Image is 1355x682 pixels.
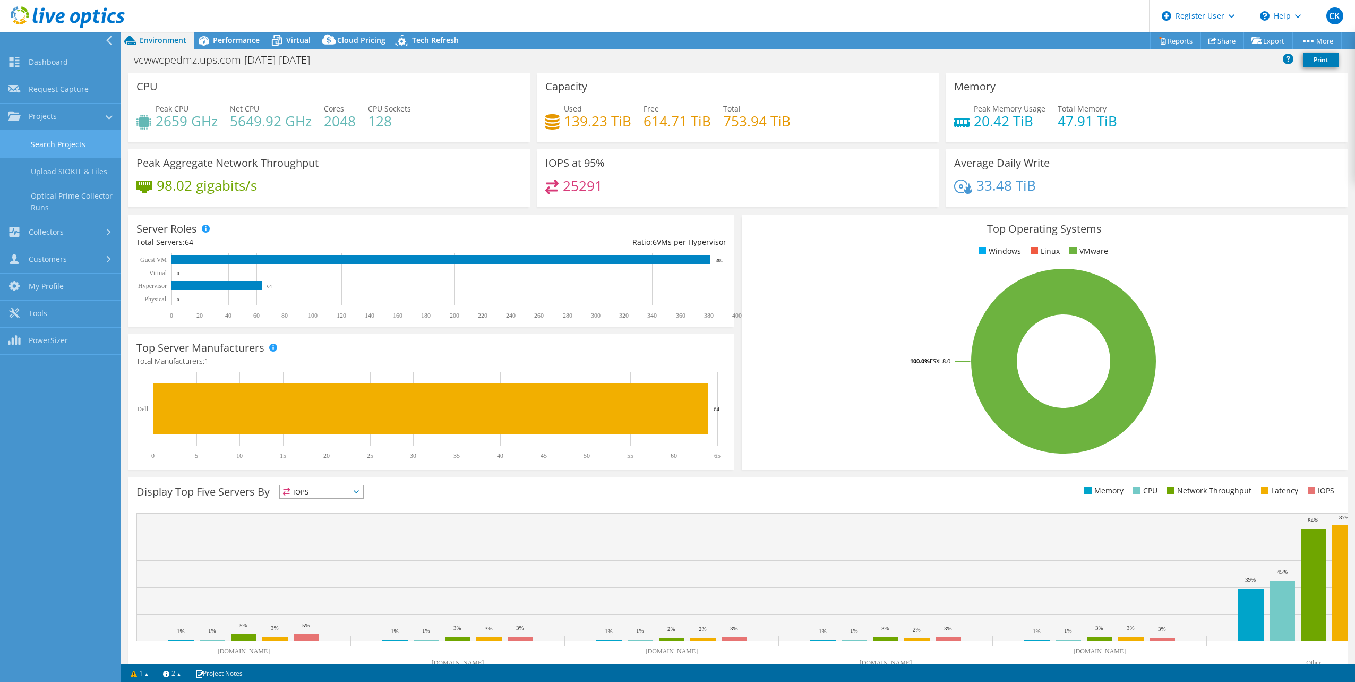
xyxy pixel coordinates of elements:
[646,647,698,655] text: [DOMAIN_NAME]
[1028,245,1060,257] li: Linux
[1303,53,1339,67] a: Print
[137,405,148,413] text: Dell
[239,622,247,628] text: 5%
[1243,32,1293,49] a: Export
[185,237,193,247] span: 64
[1339,514,1350,521] text: 87%
[453,452,460,459] text: 35
[393,312,402,319] text: 160
[1305,485,1334,497] li: IOPS
[156,104,188,114] span: Peak CPU
[732,312,742,319] text: 400
[605,628,613,634] text: 1%
[910,357,930,365] tspan: 100.0%
[930,357,950,365] tspan: ESXi 8.0
[412,35,459,45] span: Tech Refresh
[156,667,188,680] a: 2
[627,452,633,459] text: 55
[1058,104,1107,114] span: Total Memory
[140,256,167,263] text: Guest VM
[286,35,311,45] span: Virtual
[1067,245,1108,257] li: VMware
[151,452,155,459] text: 0
[714,452,721,459] text: 65
[302,622,310,628] text: 5%
[208,627,216,634] text: 1%
[195,452,198,459] text: 5
[1064,627,1072,634] text: 1%
[188,667,250,680] a: Project Notes
[1082,485,1124,497] li: Memory
[324,115,356,127] h4: 2048
[136,355,726,367] h4: Total Manufacturers:
[367,452,373,459] text: 25
[819,628,827,634] text: 1%
[431,236,726,248] div: Ratio: VMs per Hypervisor
[1033,628,1041,634] text: 1%
[667,626,675,632] text: 2%
[860,659,912,667] text: [DOMAIN_NAME]
[365,312,374,319] text: 140
[136,81,158,92] h3: CPU
[644,104,659,114] span: Free
[1058,115,1117,127] h4: 47.91 TiB
[177,628,185,634] text: 1%
[196,312,203,319] text: 20
[204,356,209,366] span: 1
[157,180,257,191] h4: 98.02 gigabits/s
[170,312,173,319] text: 0
[714,406,720,412] text: 64
[497,452,503,459] text: 40
[136,342,264,354] h3: Top Server Manufacturers
[699,626,707,632] text: 2%
[1258,485,1298,497] li: Latency
[1277,568,1288,575] text: 45%
[1130,485,1157,497] li: CPU
[974,104,1045,114] span: Peak Memory Usage
[704,312,714,319] text: 380
[563,312,572,319] text: 280
[954,81,996,92] h3: Memory
[230,104,259,114] span: Net CPU
[723,115,791,127] h4: 753.94 TiB
[281,312,288,319] text: 80
[391,628,399,634] text: 1%
[129,54,327,66] h1: vcwwcpedmz.ups.com-[DATE]-[DATE]
[1326,7,1343,24] span: CK
[545,81,587,92] h3: Capacity
[156,115,218,127] h4: 2659 GHz
[1308,517,1318,523] text: 84%
[1150,32,1201,49] a: Reports
[619,312,629,319] text: 320
[230,115,312,127] h4: 5649.92 GHz
[136,236,431,248] div: Total Servers:
[730,625,738,632] text: 3%
[850,627,858,634] text: 1%
[954,157,1050,169] h3: Average Daily Write
[671,452,677,459] text: 60
[337,312,346,319] text: 120
[280,485,363,498] span: IOPS
[478,312,487,319] text: 220
[136,157,319,169] h3: Peak Aggregate Network Throughput
[591,312,601,319] text: 300
[723,104,741,114] span: Total
[1306,659,1320,667] text: Other
[750,223,1340,235] h3: Top Operating Systems
[716,258,723,263] text: 381
[1200,32,1244,49] a: Share
[368,104,411,114] span: CPU Sockets
[140,35,186,45] span: Environment
[144,295,166,303] text: Physical
[1245,576,1256,583] text: 39%
[881,625,889,632] text: 3%
[136,223,197,235] h3: Server Roles
[584,452,590,459] text: 50
[647,312,657,319] text: 340
[177,297,179,302] text: 0
[123,667,156,680] a: 1
[1260,11,1270,21] svg: \n
[976,245,1021,257] li: Windows
[138,282,167,289] text: Hypervisor
[974,115,1045,127] h4: 20.42 TiB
